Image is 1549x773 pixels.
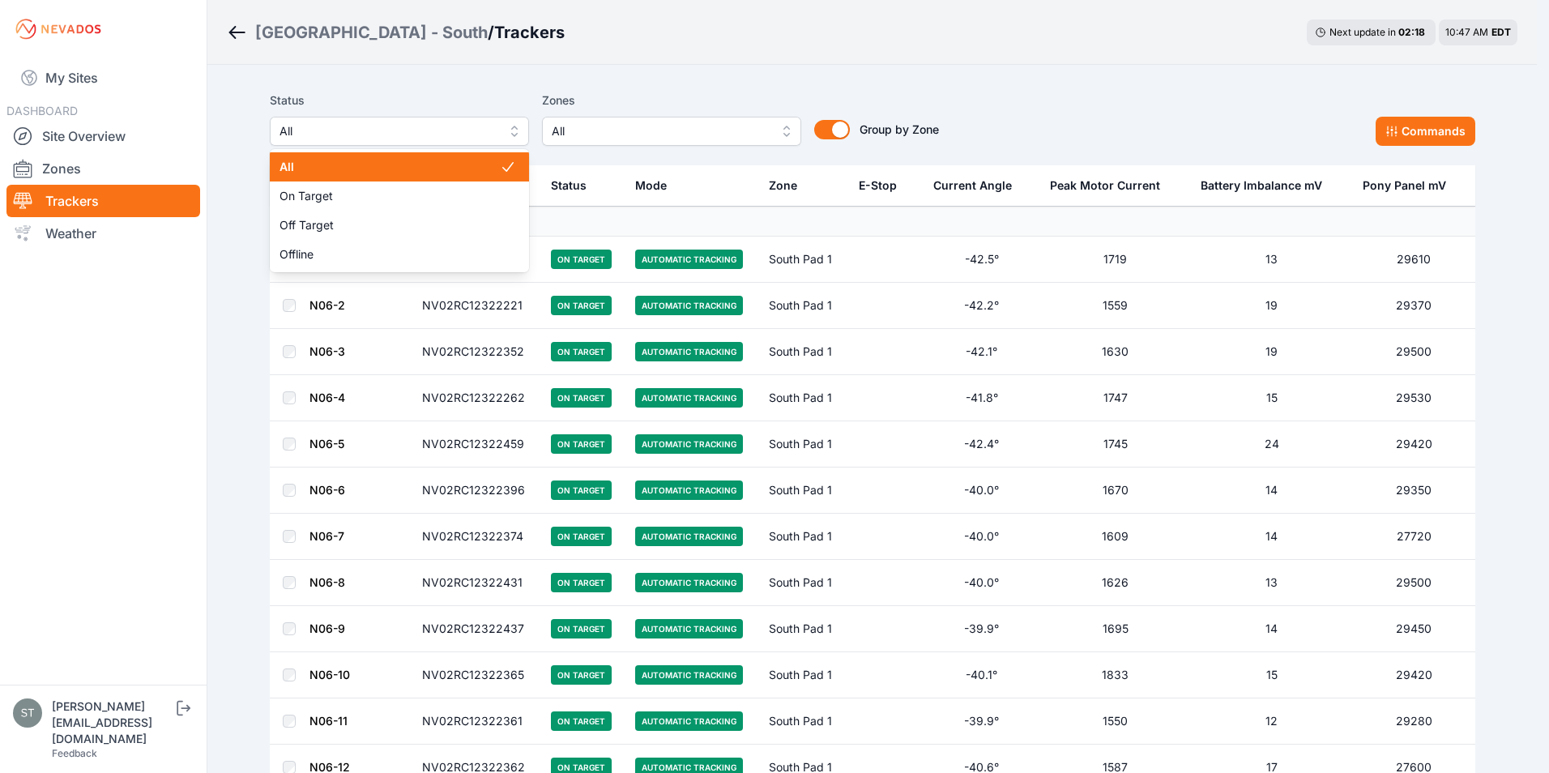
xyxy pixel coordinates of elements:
[270,149,529,272] div: All
[280,188,500,204] span: On Target
[280,217,500,233] span: Off Target
[270,117,529,146] button: All
[280,122,497,141] span: All
[280,159,500,175] span: All
[280,246,500,263] span: Offline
